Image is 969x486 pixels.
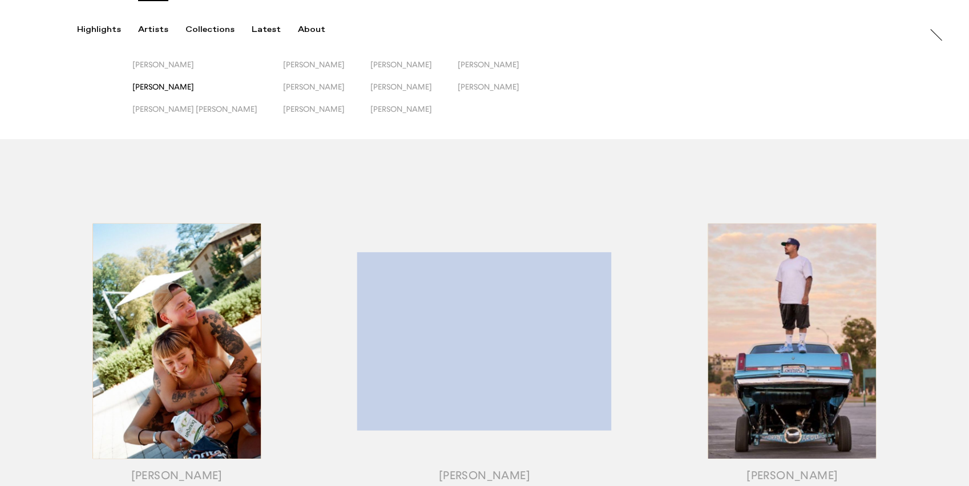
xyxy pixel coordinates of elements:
[370,60,432,69] span: [PERSON_NAME]
[458,82,519,91] span: [PERSON_NAME]
[132,82,283,104] button: [PERSON_NAME]
[283,104,345,114] span: [PERSON_NAME]
[370,60,458,82] button: [PERSON_NAME]
[458,60,519,69] span: [PERSON_NAME]
[283,82,370,104] button: [PERSON_NAME]
[252,25,298,35] button: Latest
[283,60,345,69] span: [PERSON_NAME]
[283,60,370,82] button: [PERSON_NAME]
[185,25,235,35] div: Collections
[283,82,345,91] span: [PERSON_NAME]
[138,25,168,35] div: Artists
[132,60,194,69] span: [PERSON_NAME]
[185,25,252,35] button: Collections
[132,60,283,82] button: [PERSON_NAME]
[132,104,283,127] button: [PERSON_NAME] [PERSON_NAME]
[283,104,370,127] button: [PERSON_NAME]
[458,82,545,104] button: [PERSON_NAME]
[458,60,545,82] button: [PERSON_NAME]
[138,25,185,35] button: Artists
[132,104,257,114] span: [PERSON_NAME] [PERSON_NAME]
[370,82,458,104] button: [PERSON_NAME]
[132,82,194,91] span: [PERSON_NAME]
[77,25,138,35] button: Highlights
[298,25,325,35] div: About
[298,25,342,35] button: About
[77,25,121,35] div: Highlights
[370,104,432,114] span: [PERSON_NAME]
[252,25,281,35] div: Latest
[370,82,432,91] span: [PERSON_NAME]
[370,104,458,127] button: [PERSON_NAME]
